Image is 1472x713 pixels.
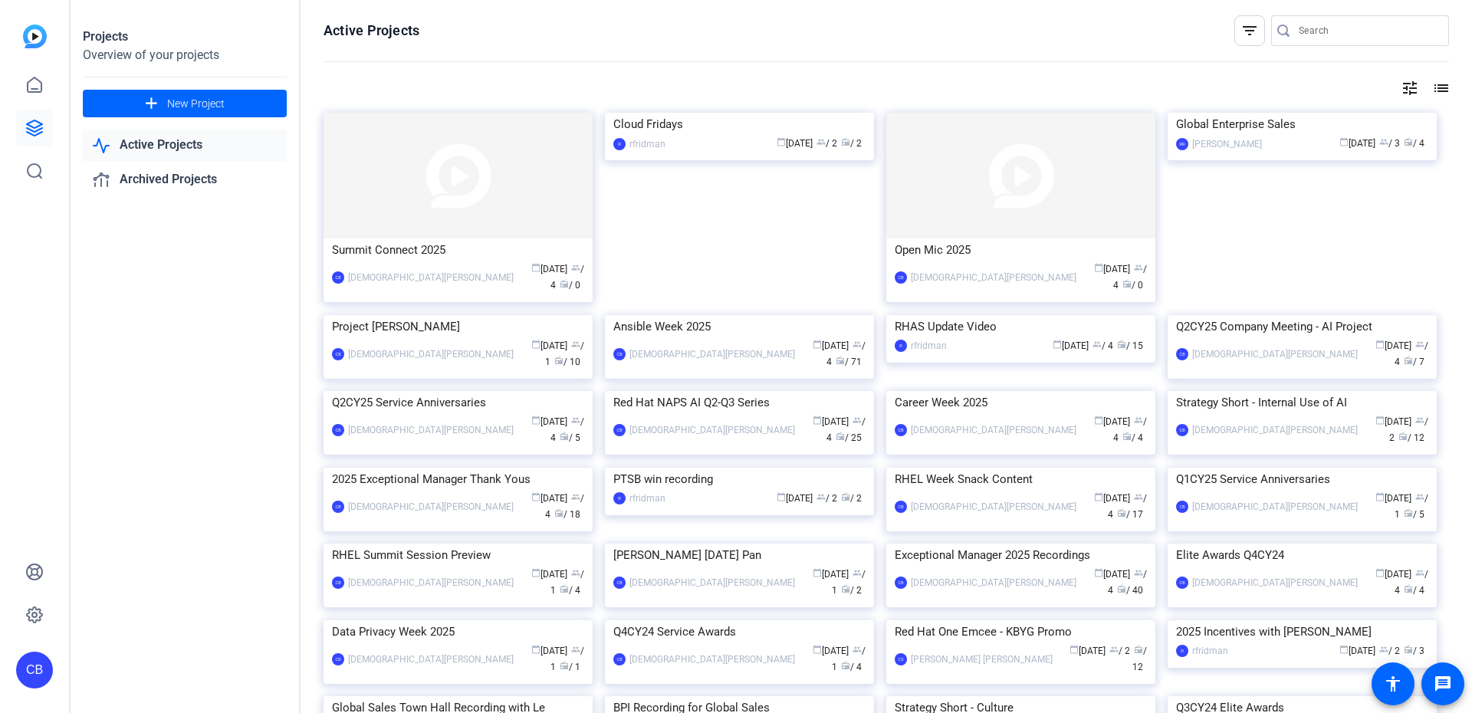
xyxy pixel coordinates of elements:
[1404,646,1424,656] span: / 3
[531,492,540,501] span: calendar_today
[545,493,584,520] span: / 4
[629,422,795,438] div: [DEMOGRAPHIC_DATA][PERSON_NAME]
[1094,263,1103,272] span: calendar_today
[1176,113,1428,136] div: Global Enterprise Sales
[1398,432,1424,443] span: / 12
[1192,499,1358,514] div: [DEMOGRAPHIC_DATA][PERSON_NAME]
[895,577,907,589] div: CB
[560,661,569,670] span: radio
[1375,340,1411,351] span: [DATE]
[895,340,907,352] div: R
[571,568,580,577] span: group
[1053,340,1089,351] span: [DATE]
[895,271,907,284] div: CB
[1117,340,1143,351] span: / 15
[841,662,862,672] span: / 4
[560,662,580,672] span: / 1
[816,493,837,504] span: / 2
[23,25,47,48] img: blue-gradient.svg
[531,340,540,349] span: calendar_today
[613,391,866,414] div: Red Hat NAPS AI Q2-Q3 Series
[895,544,1147,567] div: Exceptional Manager 2025 Recordings
[1434,675,1452,693] mat-icon: message
[571,645,580,654] span: group
[841,585,862,596] span: / 2
[332,620,584,643] div: Data Privacy Week 2025
[613,348,626,360] div: CB
[813,340,849,351] span: [DATE]
[1092,340,1102,349] span: group
[1398,432,1408,441] span: radio
[1134,645,1143,654] span: radio
[560,432,580,443] span: / 5
[1404,584,1413,593] span: radio
[1108,493,1147,520] span: / 4
[1117,584,1126,593] span: radio
[629,652,795,667] div: [DEMOGRAPHIC_DATA][PERSON_NAME]
[613,653,626,665] div: CB
[531,569,567,580] span: [DATE]
[1375,416,1411,427] span: [DATE]
[841,138,862,149] span: / 2
[545,340,584,367] span: / 1
[531,568,540,577] span: calendar_today
[836,432,862,443] span: / 25
[1384,675,1402,693] mat-icon: accessibility
[1404,137,1413,146] span: radio
[348,652,514,667] div: [DEMOGRAPHIC_DATA][PERSON_NAME]
[531,646,567,656] span: [DATE]
[332,348,344,360] div: CB
[83,130,287,161] a: Active Projects
[629,491,665,506] div: rfridman
[1431,79,1449,97] mat-icon: list
[613,577,626,589] div: CB
[853,340,862,349] span: group
[1415,340,1424,349] span: group
[1109,646,1130,656] span: / 2
[1192,347,1358,362] div: [DEMOGRAPHIC_DATA][PERSON_NAME]
[777,493,813,504] span: [DATE]
[1339,138,1375,149] span: [DATE]
[1339,645,1349,654] span: calendar_today
[560,279,569,288] span: radio
[1395,493,1428,520] span: / 1
[324,21,419,40] h1: Active Projects
[813,645,822,654] span: calendar_today
[911,338,947,353] div: rfridman
[813,340,822,349] span: calendar_today
[816,492,826,501] span: group
[571,340,580,349] span: group
[1134,416,1143,425] span: group
[1176,348,1188,360] div: CB
[1176,501,1188,513] div: CB
[83,164,287,195] a: Archived Projects
[777,138,813,149] span: [DATE]
[841,492,850,501] span: radio
[1122,280,1143,291] span: / 0
[571,416,580,425] span: group
[841,661,850,670] span: radio
[1395,340,1428,367] span: / 4
[531,645,540,654] span: calendar_today
[554,508,563,517] span: radio
[813,569,849,580] span: [DATE]
[613,620,866,643] div: Q4CY24 Service Awards
[1375,492,1385,501] span: calendar_today
[1117,585,1143,596] span: / 40
[531,416,567,427] span: [DATE]
[16,652,53,688] div: CB
[1176,315,1428,338] div: Q2CY25 Company Meeting - AI Project
[531,340,567,351] span: [DATE]
[1415,492,1424,501] span: group
[1401,79,1419,97] mat-icon: tune
[1176,645,1188,657] div: R
[1122,279,1132,288] span: radio
[853,568,862,577] span: group
[1404,138,1424,149] span: / 4
[1176,424,1188,436] div: CB
[1192,643,1228,659] div: rfridman
[836,432,845,441] span: radio
[1404,508,1413,517] span: radio
[348,347,514,362] div: [DEMOGRAPHIC_DATA][PERSON_NAME]
[1053,340,1062,349] span: calendar_today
